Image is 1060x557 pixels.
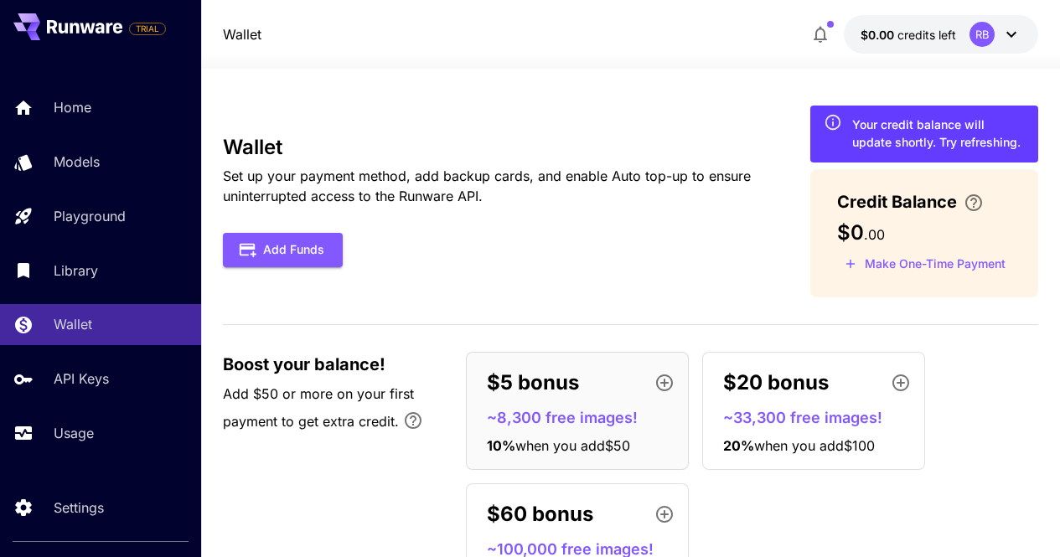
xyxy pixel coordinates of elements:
span: Add $50 or more on your first payment to get extra credit. [223,385,414,430]
span: TRIAL [130,23,165,35]
button: Add Funds [223,233,343,267]
span: $0.00 [861,28,897,42]
p: $60 bonus [487,499,593,529]
p: Usage [54,423,94,443]
button: Make a one-time, non-recurring payment [837,251,1013,277]
p: ~33,300 free images! [723,406,918,429]
p: ~8,300 free images! [487,406,681,429]
nav: breadcrumb [223,24,261,44]
span: credits left [897,28,956,42]
p: Set up your payment method, add backup cards, and enable Auto top-up to ensure uninterrupted acce... [223,166,758,206]
span: Add your payment card to enable full platform functionality. [129,18,166,39]
span: Credit Balance [837,189,957,214]
p: Wallet [54,314,92,334]
button: Enter your card details and choose an Auto top-up amount to avoid service interruptions. We'll au... [957,193,990,213]
span: 20 % [723,437,754,454]
button: Bonus applies only to your first payment, up to 30% on the first $1,000. [396,404,430,437]
a: Wallet [223,24,261,44]
p: Playground [54,206,126,226]
span: when you add $100 [754,437,875,454]
p: API Keys [54,369,109,389]
span: 10 % [487,437,515,454]
p: Home [54,97,91,117]
p: $20 bonus [723,368,829,398]
span: $0 [837,220,864,245]
p: Library [54,260,98,281]
span: when you add $50 [515,437,630,454]
p: Models [54,152,100,172]
p: $5 bonus [487,368,579,398]
button: $0.00RB [844,15,1038,54]
span: Boost your balance! [223,352,385,377]
div: Your credit balance will update shortly. Try refreshing. [852,116,1025,151]
span: . 00 [864,226,885,243]
p: Settings [54,498,104,518]
h3: Wallet [223,136,758,159]
div: RB [970,22,995,47]
div: $0.00 [861,26,956,44]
